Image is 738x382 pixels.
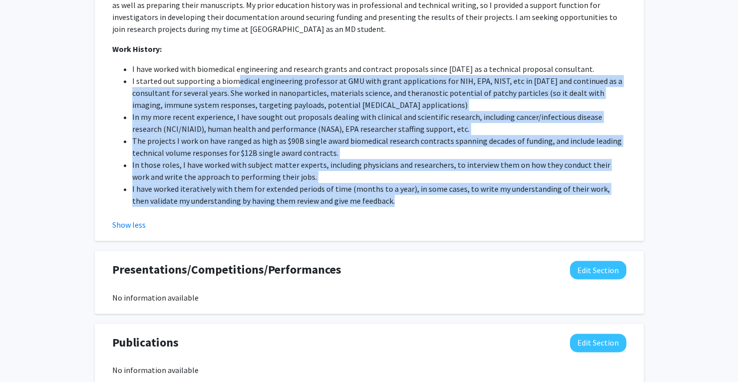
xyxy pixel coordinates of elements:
button: Edit Presentations/Competitions/Performances [570,261,626,279]
div: No information available [112,292,626,304]
div: No information available [112,364,626,376]
span: I have worked with biomedical engineering and research grants and contract proposals since [DATE]... [132,64,594,74]
button: Edit Publications [570,334,626,352]
li: In my more recent experience, I have sought out proposals dealing with clinical and scientific re... [132,111,626,135]
strong: Work History: [112,44,162,54]
li: I started out supporting a biomedical engineering professor at GMU with grant applications for NI... [132,75,626,111]
span: Publications [112,334,179,352]
span: Presentations/Competitions/Performances [112,261,341,279]
li: In those roles, I have worked with subject matter experts, including physicians and researchers, ... [132,159,626,183]
li: The projects I work on have ranged as high as $90B single award biomedical research contracts spa... [132,135,626,159]
button: Show less [112,219,146,231]
li: I have worked iteratively with them for extended periods of time (months to a year), in some case... [132,183,626,207]
iframe: Chat [7,337,42,375]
